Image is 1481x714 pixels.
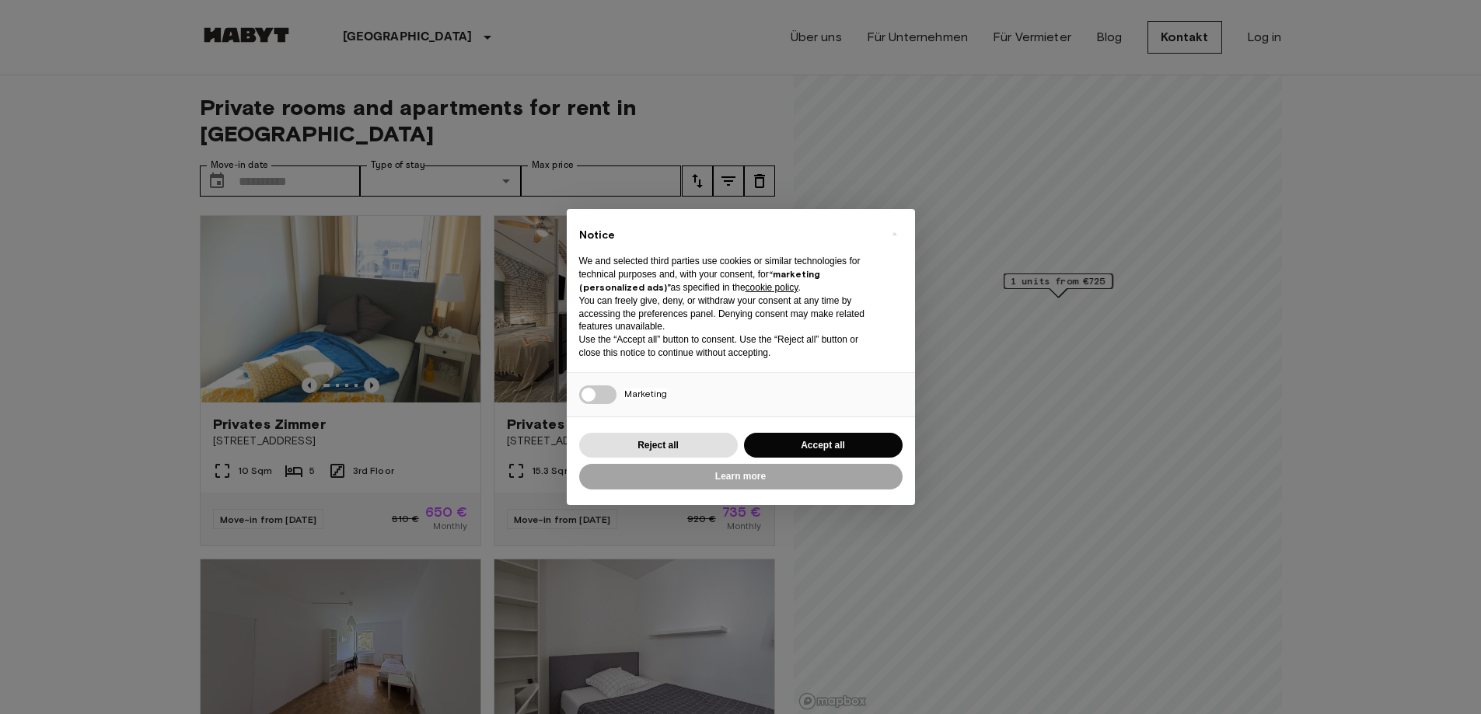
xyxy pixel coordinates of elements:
[624,388,667,399] span: Marketing
[892,225,897,243] span: ×
[744,433,903,458] button: Accept all
[579,268,820,293] strong: “marketing (personalized ads)”
[882,221,907,246] button: Close this notice
[746,282,798,293] a: cookie policy
[579,294,878,333] p: You can freely give, deny, or withdraw your consent at any time by accessing the preferences pane...
[579,255,878,294] p: We and selected third parties use cookies or similar technologies for technical purposes and, wit...
[579,433,738,458] button: Reject all
[579,228,878,243] h2: Notice
[579,464,903,489] button: Learn more
[579,333,878,360] p: Use the “Accept all” button to consent. Use the “Reject all” button or close this notice to conti...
